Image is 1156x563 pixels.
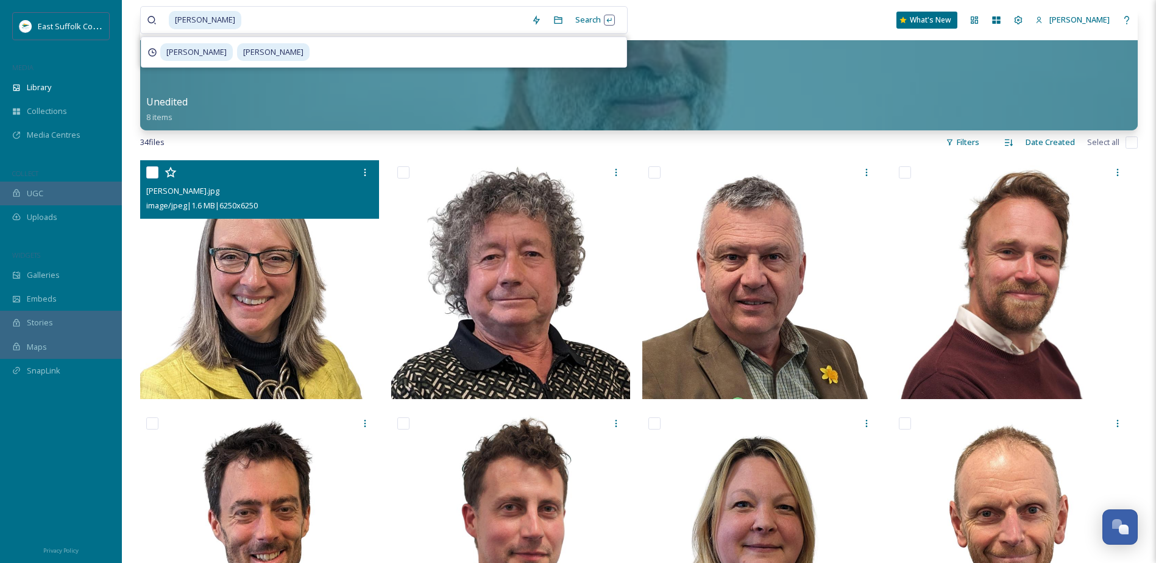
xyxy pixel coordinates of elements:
span: [PERSON_NAME] [160,43,233,61]
img: Caroline Topping.jpg [140,160,379,399]
span: SnapLink [27,365,60,377]
span: Privacy Policy [43,547,79,554]
span: Galleries [27,269,60,281]
span: East Suffolk Council [38,20,110,32]
div: Date Created [1019,130,1081,154]
span: Unedited [146,95,188,108]
div: Search [569,8,621,32]
a: What's New [896,12,957,29]
span: WIDGETS [12,250,40,260]
span: [PERSON_NAME].jpg [146,185,219,196]
span: Collections [27,105,67,117]
span: [PERSON_NAME] [237,43,310,61]
span: Select all [1087,136,1119,148]
img: Stephen Molyneux.jpg [893,160,1132,399]
span: Maps [27,341,47,353]
span: Embeds [27,293,57,305]
span: UGC [27,188,43,199]
span: 34 file s [140,136,165,148]
span: [PERSON_NAME] [169,11,241,29]
span: Library [27,82,51,93]
button: Open Chat [1102,509,1138,545]
span: Media Centres [27,129,80,141]
a: Privacy Policy [43,542,79,557]
div: Filters [940,130,985,154]
img: ESC%20Logo.png [20,20,32,32]
span: Uploads [27,211,57,223]
span: Stories [27,317,53,328]
span: MEDIA [12,63,34,72]
a: [PERSON_NAME] [1029,8,1116,32]
img: Vince Langdon-Morris.jpg [642,160,881,399]
span: COLLECT [12,169,38,178]
a: Unedited8 items [146,96,188,122]
span: [PERSON_NAME] [1049,14,1110,25]
span: 8 items [146,112,172,122]
img: Tom Daly.jpg [391,160,630,399]
span: image/jpeg | 1.6 MB | 6250 x 6250 [146,200,258,211]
